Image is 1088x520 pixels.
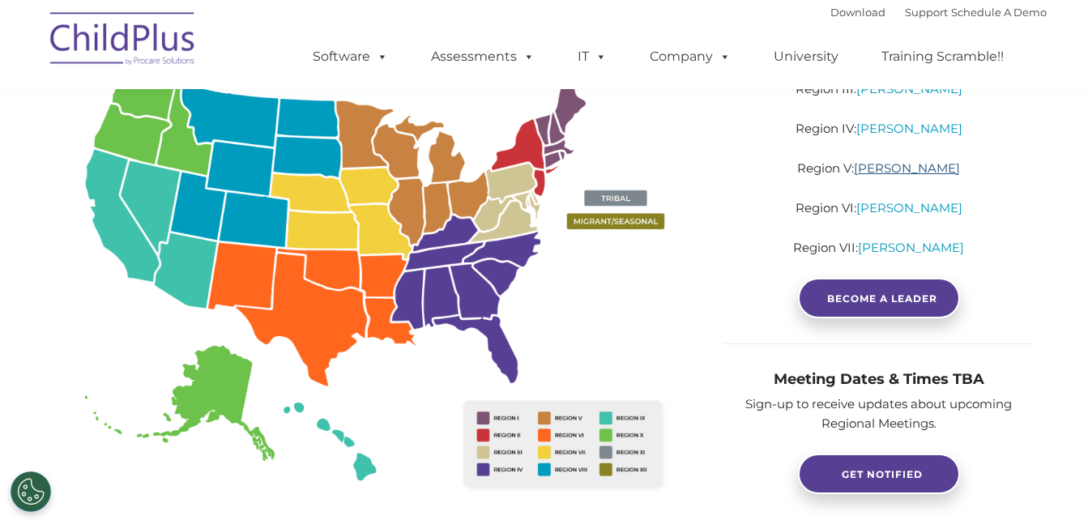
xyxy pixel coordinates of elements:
a: University [757,40,855,73]
p: Region V: [723,159,1034,178]
a: [PERSON_NAME] [854,160,960,176]
p: Region VII: [723,238,1034,258]
a: [PERSON_NAME] [856,200,962,215]
a: Software [297,40,404,73]
a: Company [634,40,747,73]
a: Download [830,6,885,19]
button: Cookies Settings [11,471,51,512]
a: BECOME A LEADER [798,278,960,318]
p: Sign-up to receive updates about upcoming Regional Meetings. [723,394,1034,433]
img: ChildPlus by Procare Solutions [42,1,204,82]
a: GET NOTIFIED [798,454,960,494]
p: Region IV: [723,119,1034,139]
span: GET NOTIFIED [842,468,923,480]
span: BECOME A LEADER [827,292,937,305]
p: Region VI: [723,198,1034,218]
a: Training Scramble!! [865,40,1020,73]
a: Support [905,6,948,19]
a: [PERSON_NAME] [858,240,964,255]
font: | [830,6,1047,19]
a: Assessments [415,40,551,73]
h4: Meeting Dates & Times TBA [723,368,1034,390]
p: Region III: [723,79,1034,99]
img: head-start-regions [54,50,700,520]
a: Schedule A Demo [951,6,1047,19]
a: IT [561,40,623,73]
a: [PERSON_NAME] [856,121,962,136]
